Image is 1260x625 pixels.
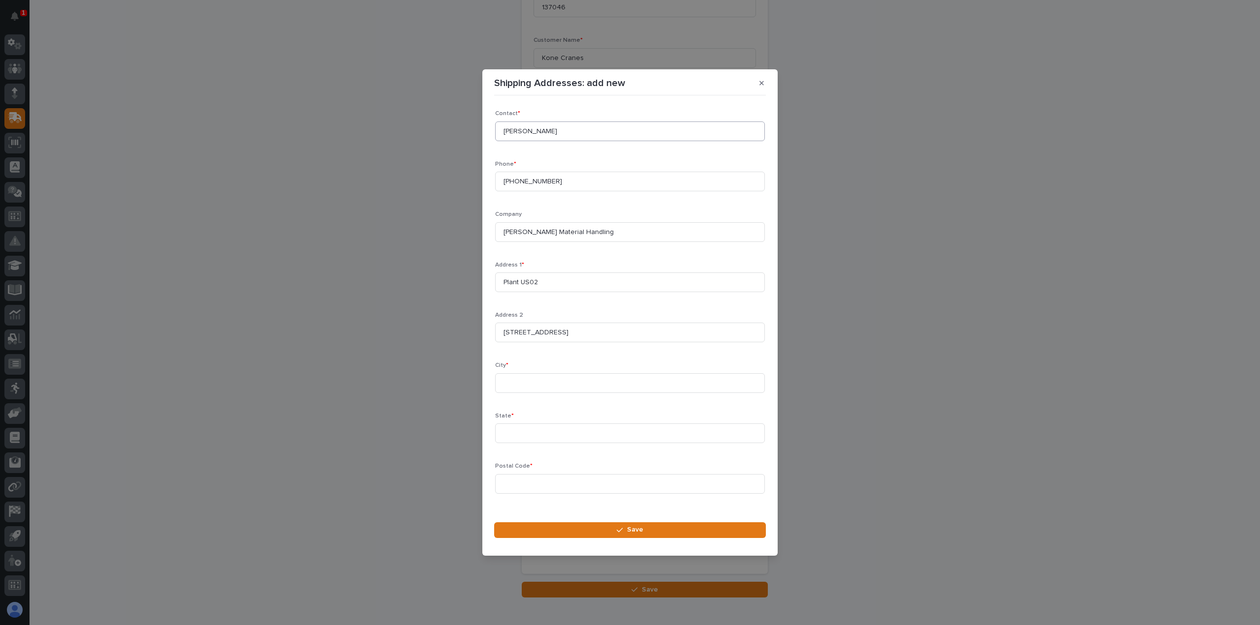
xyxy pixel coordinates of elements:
p: Shipping Addresses: add new [494,77,625,89]
button: Save [494,522,766,538]
span: Contact [495,111,520,117]
span: Save [627,525,643,534]
span: State [495,413,514,419]
span: Company [495,211,522,217]
span: City [495,362,508,368]
span: Address 2 [495,312,523,318]
span: Postal Code [495,463,533,469]
span: Phone [495,161,516,167]
span: Address 1 [495,262,524,268]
